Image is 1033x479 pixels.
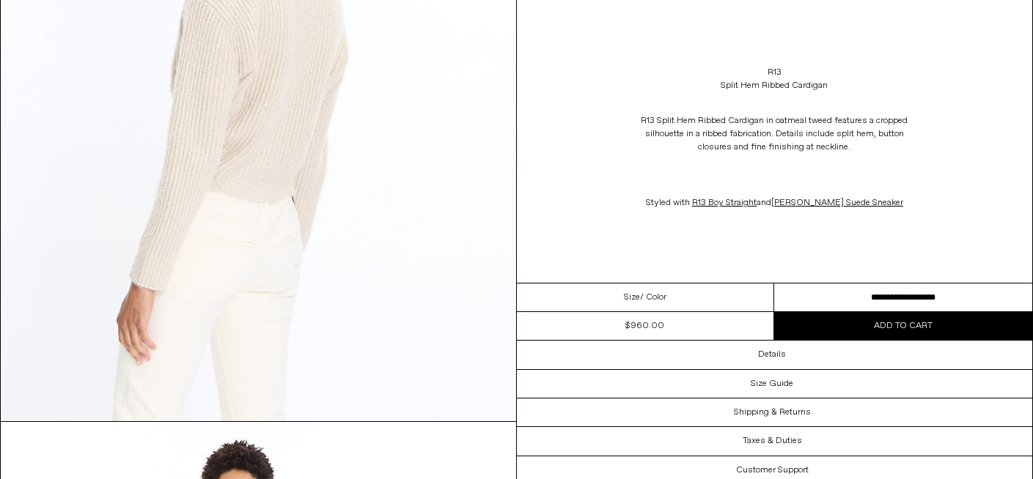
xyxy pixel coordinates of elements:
[758,349,786,360] h3: Details
[640,291,666,304] span: / Color
[743,436,802,446] h3: Taxes & Duties
[692,197,757,209] a: R13 Boy Straight
[734,407,811,417] h3: Shipping & Returns
[736,465,809,475] h3: Customer Support
[721,79,828,92] div: Split Hem Ribbed Cardigan
[628,189,921,217] p: Styled with
[690,197,903,209] span: and
[768,66,782,79] a: R13
[774,312,1032,340] button: Add to cart
[874,320,933,332] span: Add to cart
[751,379,793,389] h3: Size Guide
[628,107,921,161] p: R13 Split Hem Ribbed Cardigan in oatmeal tweed features a cropped silhouette in a ribbed fabricat...
[625,320,664,332] span: $960.00
[624,291,640,304] span: Size
[771,197,903,209] a: [PERSON_NAME] Suede Sneaker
